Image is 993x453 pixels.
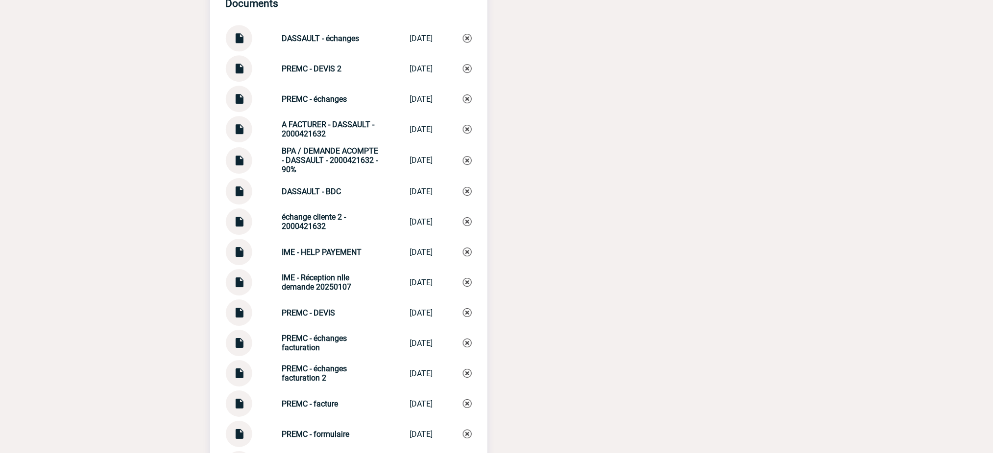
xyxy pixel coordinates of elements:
strong: DASSAULT - échanges [282,34,360,43]
div: [DATE] [410,248,433,257]
img: Supprimer [463,94,472,103]
strong: PREMC - échanges facturation 2 [282,364,347,383]
div: [DATE] [410,369,433,378]
strong: PREMC - facture [282,399,339,408]
img: Supprimer [463,248,472,256]
div: [DATE] [410,94,433,104]
strong: IME - Réception nlle demande 20250107 [282,273,352,292]
img: Supprimer [463,125,472,134]
strong: PREMC - échanges facturation [282,334,347,352]
strong: DASSAULT - BDC [282,187,341,196]
img: Supprimer [463,34,472,43]
img: Supprimer [463,308,472,317]
div: [DATE] [410,64,433,73]
img: Supprimer [463,187,472,196]
strong: échange cliente 2 - 2000421632 [282,212,346,231]
div: [DATE] [410,217,433,226]
img: Supprimer [463,399,472,408]
strong: IME - HELP PAYEMENT [282,248,362,257]
img: Supprimer [463,339,472,347]
strong: A FACTURER - DASSAULT - 2000421632 [282,120,375,138]
div: [DATE] [410,34,433,43]
img: Supprimer [463,156,472,165]
strong: PREMC - DEVIS 2 [282,64,342,73]
div: [DATE] [410,399,433,408]
img: Supprimer [463,430,472,438]
strong: BPA / DEMANDE ACOMPTE - DASSAULT - 2000421632 - 90% [282,146,379,174]
div: [DATE] [410,430,433,439]
div: [DATE] [410,278,433,287]
div: [DATE] [410,156,433,165]
img: Supprimer [463,217,472,226]
strong: PREMC - DEVIS [282,308,336,317]
img: Supprimer [463,278,472,287]
div: [DATE] [410,187,433,196]
div: [DATE] [410,308,433,317]
strong: PREMC - formulaire [282,430,350,439]
strong: PREMC - échanges [282,94,347,104]
img: Supprimer [463,64,472,73]
img: Supprimer [463,369,472,378]
div: [DATE] [410,339,433,348]
div: [DATE] [410,125,433,134]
